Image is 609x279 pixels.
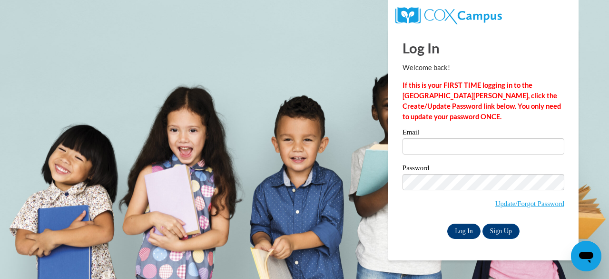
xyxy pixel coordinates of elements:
[403,38,564,58] h1: Log In
[482,224,520,239] a: Sign Up
[403,165,564,174] label: Password
[571,241,601,271] iframe: Button to launch messaging window
[447,224,481,239] input: Log In
[403,129,564,138] label: Email
[403,62,564,73] p: Welcome back!
[495,200,564,207] a: Update/Forgot Password
[395,7,502,24] img: COX Campus
[403,81,561,121] strong: If this is your FIRST TIME logging in to the [GEOGRAPHIC_DATA][PERSON_NAME], click the Create/Upd...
